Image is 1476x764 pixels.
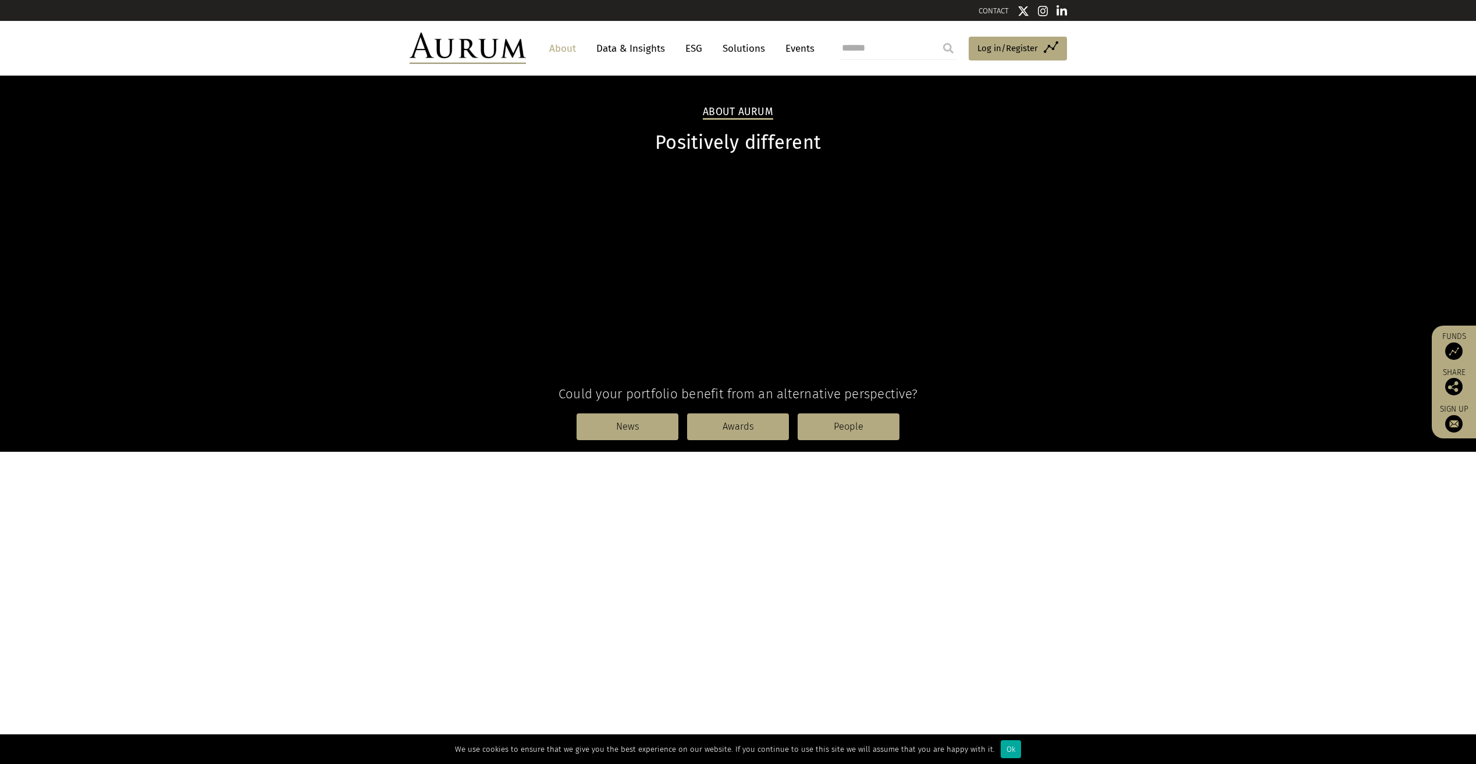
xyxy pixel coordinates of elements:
[591,38,671,59] a: Data & Insights
[937,37,960,60] input: Submit
[979,6,1009,15] a: CONTACT
[577,413,678,440] a: News
[410,386,1067,402] h4: Could your portfolio benefit from an alternative perspective?
[1445,378,1463,395] img: Share this post
[687,413,789,440] a: Awards
[1057,5,1067,17] img: Linkedin icon
[703,106,773,120] h2: About Aurum
[717,38,771,59] a: Solutions
[1001,740,1021,758] div: Ok
[410,131,1067,154] h1: Positively different
[1438,331,1470,360] a: Funds
[977,41,1038,55] span: Log in/Register
[1438,404,1470,433] a: Sign up
[543,38,582,59] a: About
[780,38,815,59] a: Events
[1018,5,1029,17] img: Twitter icon
[680,38,708,59] a: ESG
[1445,415,1463,433] img: Sign up to our newsletter
[798,413,899,440] a: People
[1438,369,1470,395] div: Share
[1038,5,1048,17] img: Instagram icon
[410,33,526,64] img: Aurum
[1445,342,1463,360] img: Access Funds
[969,37,1067,61] a: Log in/Register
